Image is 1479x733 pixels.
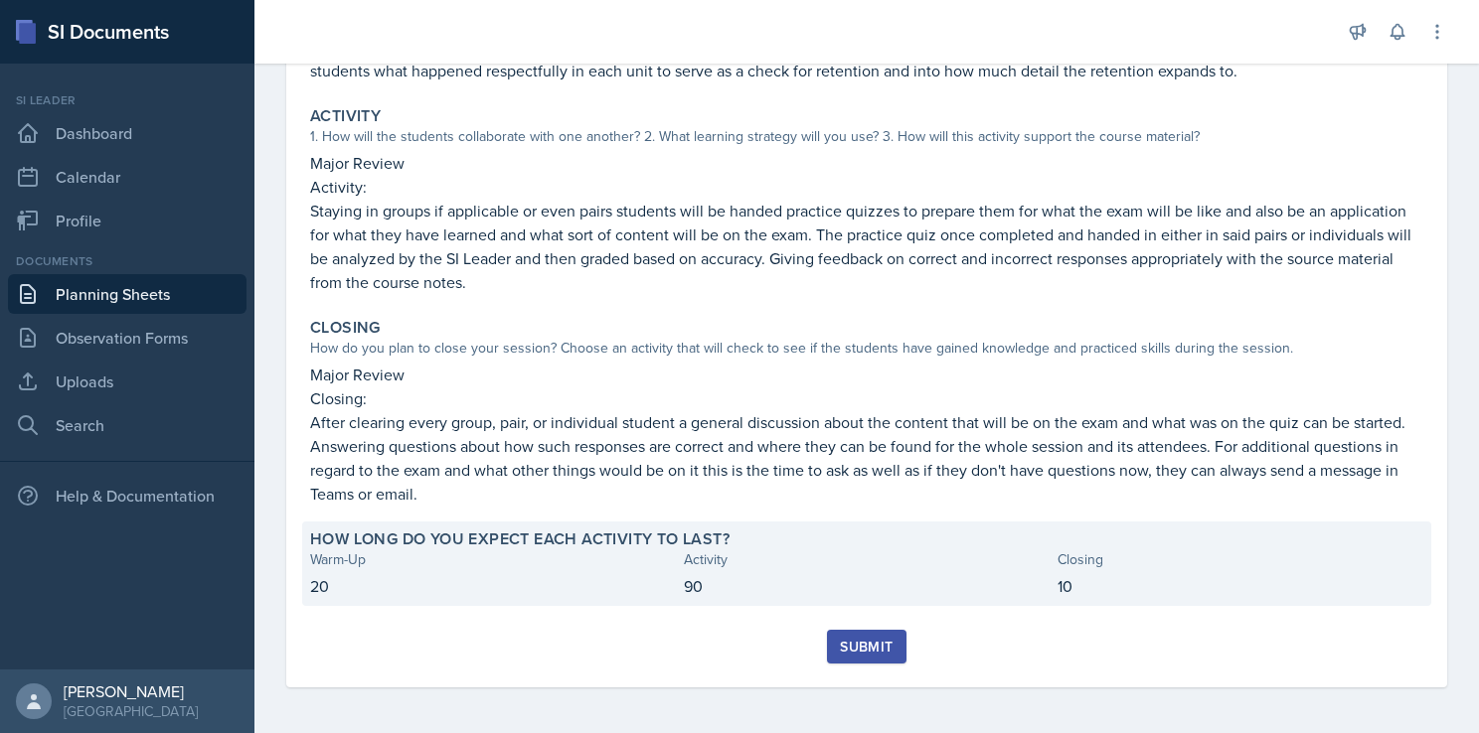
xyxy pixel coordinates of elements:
[310,386,1423,410] p: Closing:
[8,157,246,197] a: Calendar
[1058,549,1423,570] div: Closing
[310,363,1423,386] p: Major Review
[8,201,246,240] a: Profile
[684,574,1050,598] p: 90
[310,199,1423,294] p: Staying in groups if applicable or even pairs students will be handed practice quizzes to prepare...
[8,476,246,515] div: Help & Documentation
[1058,574,1423,598] p: 10
[64,681,198,701] div: [PERSON_NAME]
[310,106,381,126] label: Activity
[8,318,246,358] a: Observation Forms
[8,113,246,153] a: Dashboard
[310,410,1423,506] p: After clearing every group, pair, or individual student a general discussion about the content th...
[310,574,676,598] p: 20
[310,318,381,338] label: Closing
[64,701,198,721] div: [GEOGRAPHIC_DATA]
[8,91,246,109] div: Si leader
[8,274,246,314] a: Planning Sheets
[310,175,1423,199] p: Activity:
[684,549,1050,570] div: Activity
[840,639,893,655] div: Submit
[8,252,246,270] div: Documents
[310,549,676,570] div: Warm-Up
[827,630,905,663] button: Submit
[310,338,1423,359] div: How do you plan to close your session? Choose an activity that will check to see if the students ...
[310,529,730,549] label: How long do you expect each activity to last?
[8,362,246,401] a: Uploads
[8,405,246,445] a: Search
[310,126,1423,147] div: 1. How will the students collaborate with one another? 2. What learning strategy will you use? 3....
[310,151,1423,175] p: Major Review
